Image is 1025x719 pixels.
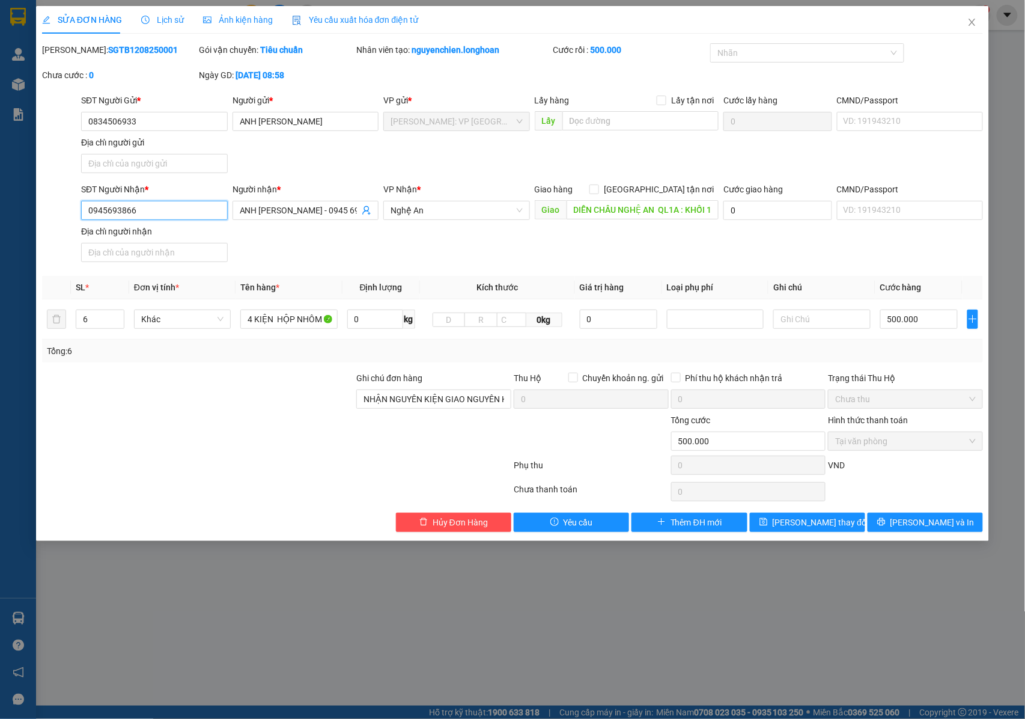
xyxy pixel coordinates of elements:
div: SĐT Người Gửi [81,94,228,107]
span: Lịch sử [141,15,184,25]
input: Địa chỉ của người nhận [81,243,228,262]
span: user-add [362,206,371,215]
label: Ghi chú đơn hàng [356,373,422,383]
span: Giao [535,200,567,219]
span: Lấy hàng [535,96,570,105]
div: Người gửi [233,94,379,107]
input: R [464,313,497,327]
span: [PERSON_NAME] và In [890,516,975,529]
span: Tên hàng [240,283,279,292]
label: Hình thức thanh toán [828,415,908,425]
span: VP Nhận [383,185,417,194]
input: C [497,313,526,327]
input: Cước lấy hàng [723,112,832,131]
b: nguyenchien.longhoan [412,45,499,55]
input: Cước giao hàng [723,201,832,220]
span: CSKH: [22,47,282,93]
label: Cước lấy hàng [723,96,777,105]
span: Ảnh kiện hàng [203,15,273,25]
span: 0kg [526,313,562,327]
span: Tại văn phòng [835,432,976,450]
span: VND [828,460,845,470]
input: Dọc đường [567,200,719,219]
span: SỬA ĐƠN HÀNG [42,15,122,25]
span: Lấy tận nơi [666,94,719,107]
button: deleteHủy Đơn Hàng [396,513,511,532]
span: [GEOGRAPHIC_DATA] tận nơi [599,183,719,196]
span: SL [76,283,85,292]
div: Cước rồi : [553,43,708,57]
span: Kích thước [476,283,518,292]
input: Ghi Chú [773,310,870,329]
span: save [759,518,768,527]
span: clock-circle [141,16,150,24]
span: plus [968,314,978,324]
b: SGTB1208250001 [108,45,178,55]
div: CMND/Passport [837,94,984,107]
span: printer [877,518,886,527]
span: Định lượng [360,283,403,292]
input: Ghi chú đơn hàng [356,390,511,409]
div: Chưa cước : [42,69,197,82]
div: VP gửi [383,94,530,107]
input: Dọc đường [562,111,719,130]
div: Người nhận [233,183,379,196]
div: Phụ thu [512,459,670,480]
span: Thu Hộ [514,373,541,383]
input: D [433,313,465,327]
span: Hồ Chí Minh: VP Quận Tân Bình [391,112,523,130]
button: exclamation-circleYêu cầu [514,513,629,532]
span: Đơn vị tính [134,283,179,292]
span: Nghệ An [391,201,523,219]
span: [PERSON_NAME] thay đổi [773,516,869,529]
strong: BIÊN NHẬN VẬN CHUYỂN BẢO AN EXPRESS [38,17,264,31]
span: Giao hàng [535,185,573,194]
input: Địa chỉ của người gửi [81,154,228,173]
button: plus [967,310,979,329]
div: CMND/Passport [837,183,984,196]
span: plus [657,518,666,527]
button: plusThêm ĐH mới [631,513,747,532]
strong: (Công Ty TNHH Chuyển Phát Nhanh Bảo An - MST: 0109597835) [35,34,267,43]
span: picture [203,16,211,24]
span: delete [419,518,428,527]
label: Cước giao hàng [723,185,783,194]
span: Thêm ĐH mới [671,516,722,529]
button: Close [955,6,989,40]
b: [DATE] 08:58 [236,70,284,80]
span: close [967,17,977,27]
span: Cước hàng [880,283,922,292]
b: 0 [89,70,94,80]
div: Chưa thanh toán [512,483,670,504]
div: Gói vận chuyển: [199,43,354,57]
div: Ngày GD: [199,69,354,82]
button: printer[PERSON_NAME] và In [868,513,983,532]
button: delete [47,310,66,329]
span: kg [403,310,415,329]
b: Tiêu chuẩn [260,45,303,55]
div: Tổng: 6 [47,344,396,358]
span: Giá trị hàng [580,283,624,292]
div: SĐT Người Nhận [81,183,228,196]
span: Yêu cầu [564,516,593,529]
th: Ghi chú [768,276,875,299]
div: [PERSON_NAME]: [42,43,197,57]
span: Chuyển khoản ng. gửi [578,372,669,385]
div: Trạng thái Thu Hộ [828,372,983,385]
span: exclamation-circle [550,518,559,527]
div: Địa chỉ người nhận [81,225,228,238]
span: Chưa thu [835,390,976,408]
button: save[PERSON_NAME] thay đổi [750,513,865,532]
div: Địa chỉ người gửi [81,136,228,149]
b: 500.000 [590,45,621,55]
img: icon [292,16,302,25]
span: Tổng cước [671,415,711,425]
span: Khác [141,310,224,328]
span: Hủy Đơn Hàng [433,516,488,529]
span: Lấy [535,111,562,130]
span: Yêu cầu xuất hóa đơn điện tử [292,15,419,25]
span: edit [42,16,50,24]
span: [PHONE_NUMBER] (7h - 21h) [77,47,282,93]
span: Phí thu hộ khách nhận trả [681,372,788,385]
input: VD: Bàn, Ghế [240,310,337,329]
